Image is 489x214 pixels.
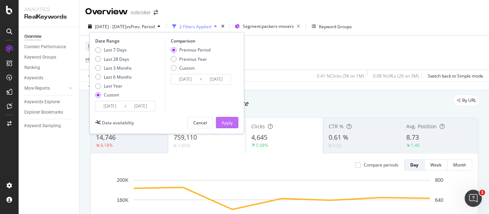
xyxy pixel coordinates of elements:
a: Keywords Explorer [24,98,74,106]
div: 0.02 [333,143,342,149]
div: 5.68% [256,142,268,148]
div: Last Year [104,83,122,89]
span: 1 [479,190,485,195]
div: times [220,23,226,30]
span: Clicks [251,123,265,130]
div: 0.08 % URLs ( 2K on 3M ) [373,73,419,79]
div: 6.18% [101,142,113,148]
button: Cancel [187,117,213,128]
div: Last 6 Months [95,74,132,80]
a: Ranking [24,64,74,71]
text: 160K [117,197,129,203]
div: Week [430,162,441,168]
div: Previous Year [179,56,207,62]
div: Custom [95,92,132,98]
div: Previous Year [171,56,210,62]
div: RealKeywords [24,13,73,21]
img: Equal [329,145,331,147]
a: Overview [24,33,74,40]
div: 2 Filters Applied [179,24,211,30]
div: arrow-right-arrow-left [154,10,158,15]
div: Keyword Groups [24,54,56,61]
button: Switch back to Simple mode [425,70,483,81]
input: End Date [202,74,231,84]
div: Comparison [171,38,233,44]
span: 8.73 [406,133,419,141]
div: Ranking [24,64,40,71]
div: Last 3 Months [95,65,132,71]
a: Explorer Bookmarks [24,109,74,116]
div: More Reports [24,85,50,92]
a: Keywords [24,74,74,82]
div: Cancel [193,120,207,126]
span: 14,746 [96,133,116,141]
img: Equal [174,145,176,147]
div: Day [410,162,418,168]
span: 759,110 [174,133,197,141]
div: Apply [222,120,233,126]
div: Keywords [24,74,43,82]
div: Month [453,162,466,168]
div: Overview [85,6,128,18]
text: 640 [435,197,444,203]
a: More Reports [24,85,67,92]
span: 0.61 % [329,133,348,141]
input: Start Date [171,74,200,84]
div: Last 6 Months [104,74,132,80]
button: Week [425,159,447,171]
div: Last 28 Days [104,56,129,62]
div: Analytics [24,6,73,13]
div: Compare periods [364,162,398,168]
div: Last 3 Months [104,65,132,71]
input: Start Date [96,101,124,111]
div: Custom [171,65,210,71]
button: Apply [85,70,106,81]
button: Segment:packers-movers [232,21,303,32]
div: Keyword Sampling [24,122,61,130]
button: [DATE] - [DATE]vsPrev. Period [85,21,163,32]
div: 1.05% [178,143,190,149]
div: nobroker [131,9,151,16]
div: Keywords Explorer [24,98,60,106]
button: Month [447,159,472,171]
button: 2 Filters Applied [169,21,220,32]
input: End Date [126,101,155,111]
a: Keyword Groups [24,54,74,61]
div: Last Year [95,83,132,89]
div: Custom [179,65,195,71]
div: Previous Period [171,47,210,53]
span: CTR % [329,123,344,130]
span: By URL [462,98,476,103]
div: Switch back to Simple mode [428,73,483,79]
text: 200K [117,177,129,183]
a: Content Performance [24,43,74,51]
div: Overview [24,33,42,40]
div: Last 7 Days [95,47,132,53]
text: 800 [435,177,444,183]
div: Content Performance [24,43,66,51]
iframe: Intercom live chat [465,190,482,207]
div: Keyword Groups [319,24,352,30]
div: Last 28 Days [95,56,132,62]
div: Previous Period [179,47,210,53]
div: Last 7 Days [104,47,127,53]
button: Keyword Groups [309,21,355,32]
button: Day [404,159,425,171]
span: Avg. Position [406,123,437,130]
div: 0.41 % Clicks ( 5K on 1M ) [317,73,364,79]
div: Explorer Bookmarks [24,109,63,116]
span: 4,645 [251,133,267,141]
span: [DATE] - [DATE] [95,24,126,30]
span: vs Prev. Period [126,24,155,30]
a: Keyword Sampling [24,122,74,130]
span: seo [85,56,92,62]
div: Data availability [102,120,134,126]
div: legacy label [454,95,479,105]
div: Custom [104,92,119,98]
span: Segment: packers-movers [243,23,294,29]
span: Device [88,43,102,49]
div: 1.46 [411,142,420,148]
button: Apply [216,117,238,128]
div: Date Range [95,38,163,44]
